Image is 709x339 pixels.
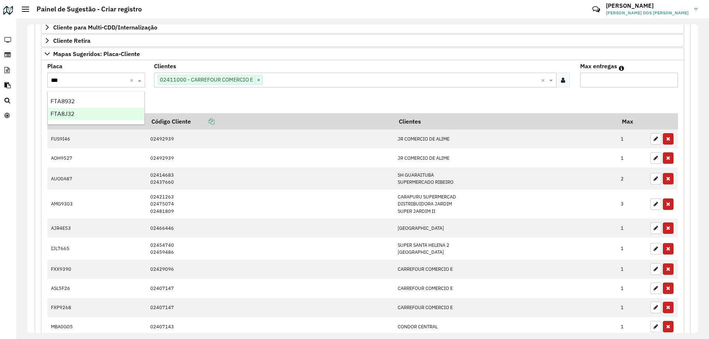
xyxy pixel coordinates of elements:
[617,317,647,336] td: 1
[617,218,647,238] td: 1
[47,317,146,336] td: MBA0G05
[47,260,146,279] td: FXX9390
[41,21,684,34] a: Cliente para Multi-CDD/Internalização
[580,62,617,70] label: Max entregas
[617,260,647,279] td: 1
[41,48,684,60] a: Mapas Sugeridos: Placa-Cliente
[51,98,75,104] span: FTA8932
[394,238,617,259] td: SUPER SANTA HELENA 2 [GEOGRAPHIC_DATA]
[394,129,617,148] td: JR COMERCIO DE ALIME
[146,298,394,317] td: 02407147
[146,129,394,148] td: 02492939
[606,10,689,16] span: [PERSON_NAME] DOS [PERSON_NAME]
[617,238,647,259] td: 1
[47,148,146,167] td: AOH9527
[47,91,145,125] ng-dropdown-panel: Options list
[394,113,617,129] th: Clientes
[51,111,74,117] span: FTA8J32
[617,298,647,317] td: 1
[154,62,176,70] label: Clientes
[394,190,617,219] td: CARAPURU SUPERMERCAD DISTRIBUIDORA JARDIM SUPER JARDIM II
[47,129,146,148] td: FUS9I46
[394,317,617,336] td: CONDOR CENTRAL
[617,129,647,148] td: 1
[146,279,394,298] td: 02407147
[146,260,394,279] td: 02429096
[47,238,146,259] td: IJL7665
[53,38,90,44] span: Cliente Retira
[47,190,146,219] td: AMG9303
[617,190,647,219] td: 3
[47,218,146,238] td: AJR4E53
[191,118,215,125] a: Copiar
[47,62,62,70] label: Placa
[146,238,394,259] td: 02454740 02459486
[146,317,394,336] td: 02407143
[394,218,617,238] td: [GEOGRAPHIC_DATA]
[47,279,146,298] td: ASL5F26
[617,113,647,129] th: Max
[541,76,547,84] span: Clear all
[29,5,142,13] h2: Painel de Sugestão - Criar registro
[47,298,146,317] td: FXP9268
[53,24,157,30] span: Cliente para Multi-CDD/Internalização
[394,260,617,279] td: CARREFOUR COMERCIO E
[617,148,647,167] td: 1
[41,34,684,47] a: Cliente Retira
[146,113,394,129] th: Código Cliente
[588,1,604,17] a: Contato Rápido
[394,298,617,317] td: CARREFOUR COMERCIO E
[47,167,146,189] td: AUO0A87
[53,51,140,57] span: Mapas Sugeridos: Placa-Cliente
[130,76,136,84] span: Clear all
[158,75,255,84] span: 02411000 - CARREFOUR COMERCIO E
[394,148,617,167] td: JR COMERCIO DE ALIME
[617,279,647,298] td: 1
[394,167,617,189] td: SH GUARAITUBA SUPERMERCADO RIBEIRO
[619,65,624,71] em: Máximo de clientes que serão colocados na mesma rota com os clientes informados
[146,148,394,167] td: 02492939
[606,2,689,9] h3: [PERSON_NAME]
[146,218,394,238] td: 02466446
[394,279,617,298] td: CARREFOUR COMERCIO E
[617,167,647,189] td: 2
[146,167,394,189] td: 02414683 02437660
[255,76,262,84] span: ×
[146,190,394,219] td: 02421263 02475074 02481809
